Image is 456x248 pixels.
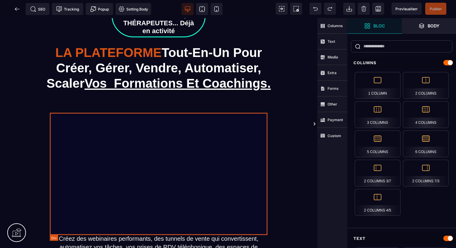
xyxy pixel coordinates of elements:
span: Popup [90,6,109,12]
strong: Forms [328,86,339,91]
div: 6 Columns [403,130,449,157]
span: Screenshot [290,3,302,15]
div: 5 Columns [355,130,401,157]
span: Setting Body [119,6,148,12]
strong: Columns [328,24,343,28]
span: Open Blocks [347,18,402,34]
h1: Tout-En-Un Pour Créer, Gérer, Vendre, Automatiser, Scaler [45,24,272,76]
div: 3 Columns [355,101,401,128]
span: Tracking [56,6,79,12]
span: Publier [430,7,442,11]
span: Vos Formations Et Coachings. [84,58,271,72]
span: Preview [391,3,422,15]
span: Previsualiser [395,7,418,11]
div: 2 Columns 3/7 [355,160,401,187]
div: 4 Columns [403,101,449,128]
span: View components [276,3,288,15]
strong: Media [328,55,338,59]
div: 2 Columns [403,72,449,99]
strong: Body [428,24,439,28]
strong: Bloc [373,24,385,28]
strong: Custom [328,133,341,138]
div: 2 Columns 7/3 [403,160,449,187]
div: Text [347,233,456,244]
strong: Extra [328,71,337,75]
div: Columns [347,57,456,68]
span: Open Layer Manager [402,18,456,34]
span: LA PLATEFORME [55,27,161,42]
div: 1 Column [355,72,401,99]
span: SEO [30,6,45,12]
strong: Text [328,39,335,44]
strong: Payment [328,118,343,122]
div: 2 Columns 4/5 [355,189,401,216]
strong: Other [328,102,337,106]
